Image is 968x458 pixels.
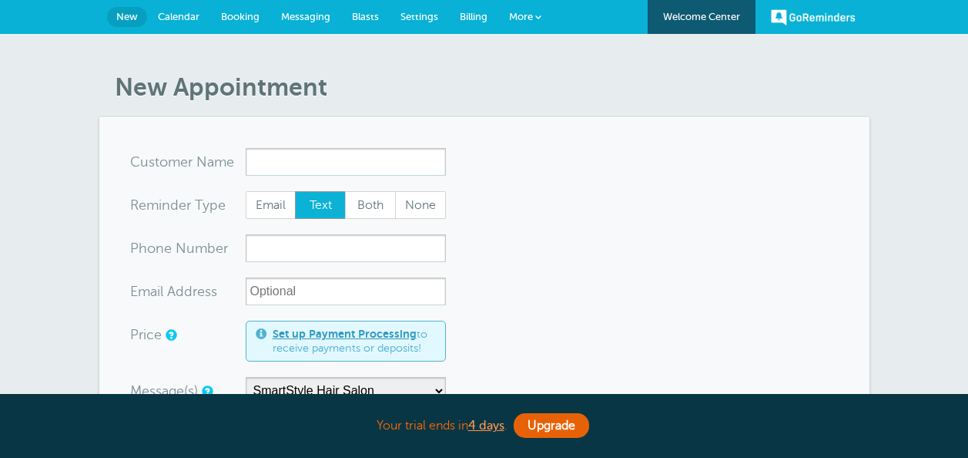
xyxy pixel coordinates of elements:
span: Ema [130,285,157,298]
label: Message(s) [130,384,198,398]
span: il Add [157,285,193,298]
h1: New Appointment [115,72,869,102]
label: Text [295,191,346,219]
label: None [395,191,446,219]
a: Upgrade [514,413,589,438]
span: Messaging [281,11,330,22]
div: ress [130,278,246,305]
span: Text [296,192,345,218]
label: Email [246,191,296,219]
span: Both [346,192,395,218]
span: Blasts [352,11,379,22]
span: Cus [130,155,155,169]
span: More [509,11,533,22]
span: Booking [221,11,260,22]
span: Email [246,192,296,218]
a: 4 days [468,419,504,433]
label: Reminder Type [130,198,226,212]
div: mber [130,234,246,262]
label: Both [345,191,396,219]
span: Billing [460,11,487,22]
span: tomer N [155,155,207,169]
div: Your trial ends in . [99,409,869,443]
span: New [116,11,138,22]
a: An optional price for the appointment. If you set a price, you can include a payment link in your... [166,330,175,340]
a: Set up Payment Processing [273,328,417,340]
label: Price [130,328,162,342]
div: ame [130,148,246,176]
span: None [396,192,445,218]
span: Pho [130,241,156,255]
span: Settings [400,11,438,22]
span: to receive payments or deposits! [273,328,436,355]
span: Calendar [158,11,199,22]
span: ne Nu [156,241,195,255]
a: Simple templates and custom messages will use the reminder schedule set under Settings > Reminder... [202,386,211,396]
input: Optional [246,278,446,305]
a: New [107,7,147,27]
